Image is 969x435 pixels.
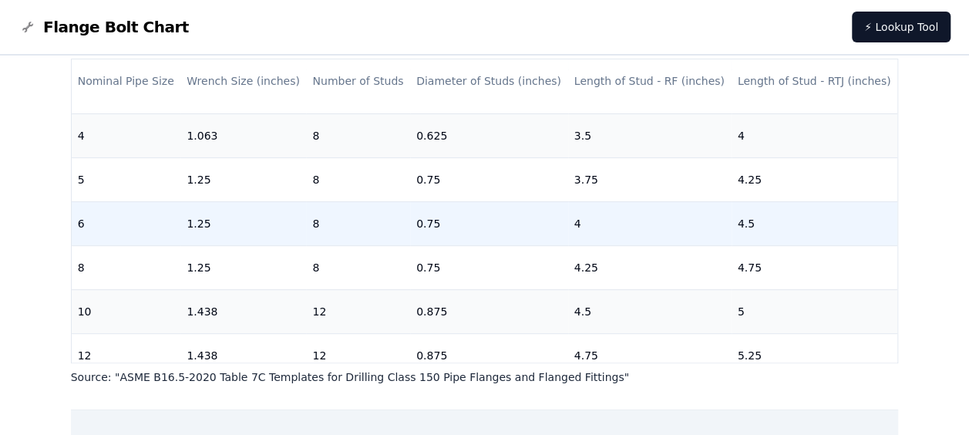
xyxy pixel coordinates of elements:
p: Source: " ASME B16.5-2020 Table 7C Templates for Drilling Class 150 Pipe Flanges and Flanged Fitt... [71,369,899,385]
td: 12 [306,289,410,333]
td: 0.875 [410,289,568,333]
td: 5 [72,157,181,201]
td: 4.5 [568,289,732,333]
td: 1.438 [180,289,306,333]
td: 4.5 [732,201,898,245]
td: 12 [72,333,181,377]
td: 3.5 [568,113,732,157]
td: 8 [306,245,410,289]
th: Diameter of Studs (inches) [410,59,568,103]
td: 0.625 [410,113,568,157]
td: 5.25 [732,333,898,377]
td: 1.25 [180,245,306,289]
td: 4 [732,113,898,157]
a: Flange Bolt Chart LogoFlange Bolt Chart [19,16,189,38]
td: 4.25 [568,245,732,289]
td: 8 [306,113,410,157]
th: Length of Stud - RTJ (inches) [732,59,898,103]
span: Flange Bolt Chart [43,16,189,38]
td: 0.875 [410,333,568,377]
th: Nominal Pipe Size [72,59,181,103]
img: Flange Bolt Chart Logo [19,18,37,36]
th: Number of Studs [306,59,410,103]
td: 12 [306,333,410,377]
td: 6 [72,201,181,245]
th: Length of Stud - RF (inches) [568,59,732,103]
td: 4 [72,113,181,157]
td: 0.75 [410,245,568,289]
td: 1.25 [180,157,306,201]
td: 5 [732,289,898,333]
td: 4 [568,201,732,245]
td: 4.75 [568,333,732,377]
td: 1.25 [180,201,306,245]
a: ⚡ Lookup Tool [852,12,950,42]
td: 8 [72,245,181,289]
td: 4.75 [732,245,898,289]
td: 0.75 [410,201,568,245]
td: 0.75 [410,157,568,201]
td: 1.438 [180,333,306,377]
td: 4.25 [732,157,898,201]
td: 8 [306,157,410,201]
td: 8 [306,201,410,245]
th: Wrench Size (inches) [180,59,306,103]
td: 10 [72,289,181,333]
td: 1.063 [180,113,306,157]
td: 3.75 [568,157,732,201]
